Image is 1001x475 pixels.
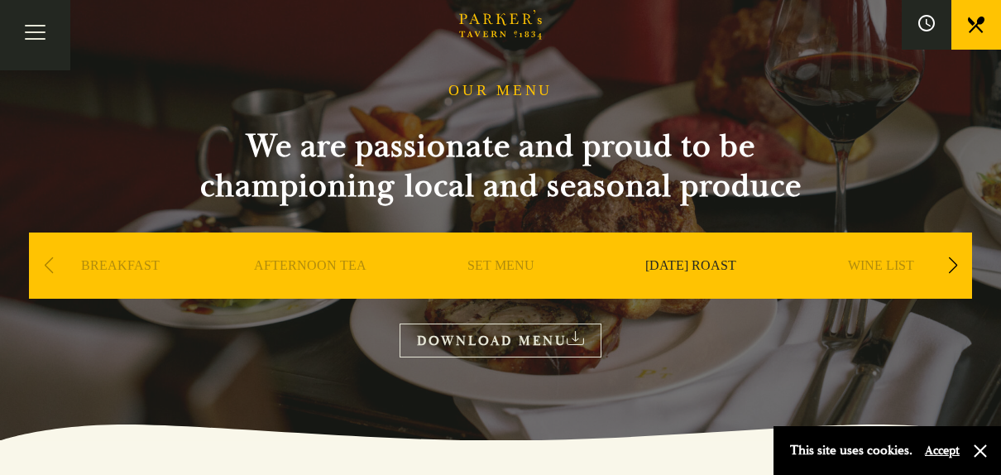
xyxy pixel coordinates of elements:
button: Accept [925,443,960,458]
div: 5 / 9 [790,233,972,348]
div: Previous slide [37,247,60,284]
h2: We are passionate and proud to be championing local and seasonal produce [170,127,831,206]
a: SET MENU [467,257,534,324]
div: 1 / 9 [29,233,211,348]
div: 3 / 9 [409,233,591,348]
a: WINE LIST [848,257,914,324]
h1: OUR MENU [448,82,553,100]
div: Next slide [941,247,964,284]
a: [DATE] ROAST [645,257,736,324]
a: DOWNLOAD MENU [400,324,601,357]
p: This site uses cookies. [790,439,912,463]
a: BREAKFAST [81,257,160,324]
a: AFTERNOON TEA [254,257,366,324]
button: Close and accept [972,443,989,459]
div: 4 / 9 [600,233,782,348]
div: 2 / 9 [219,233,401,348]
